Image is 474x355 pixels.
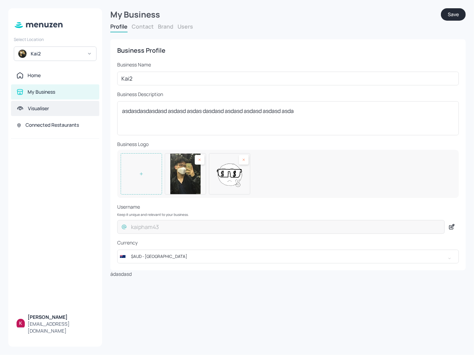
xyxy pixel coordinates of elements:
div: Business Profile [117,46,459,54]
div: ádasdasd [110,32,466,278]
div: My Business [110,8,441,21]
img: 16759261821252qqqxty87zo.png [209,154,250,194]
p: Business Name [117,61,459,68]
button: Save [441,8,466,21]
textarea: asdasdasdasdasd asdasd asdas dasdasd asdasd asdasd asdasd asda [122,107,454,130]
p: Currency [117,239,459,246]
button: Users [178,23,193,30]
p: Username [117,203,459,210]
img: ALm5wu0uMJs5_eqw6oihenv1OotFdBXgP3vgpp2z_jxl=s96-c [17,319,25,327]
div: [EMAIL_ADDRESS][DOMAIN_NAME] [28,321,94,334]
div: Connected Restaurants [26,122,79,128]
p: Business Logo [117,141,459,148]
button: Open [443,252,456,265]
div: Kai2 [31,50,83,57]
input: Business Name [117,72,459,85]
img: avatar [18,50,27,58]
p: Keep it unique and relevant to your business. [117,212,459,217]
p: Business Description [117,91,459,98]
button: Profile [110,23,128,30]
div: Select Location [14,36,97,42]
div: Visualiser [28,105,49,112]
button: Contact [132,23,154,30]
div: Home [28,72,41,79]
input: Select country [127,250,436,263]
button: Brand [158,23,173,30]
div: My Business [28,88,55,95]
div: [PERSON_NAME] [28,314,94,321]
img: 1675926196046jji6c5chpwi.jpg [165,154,206,194]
